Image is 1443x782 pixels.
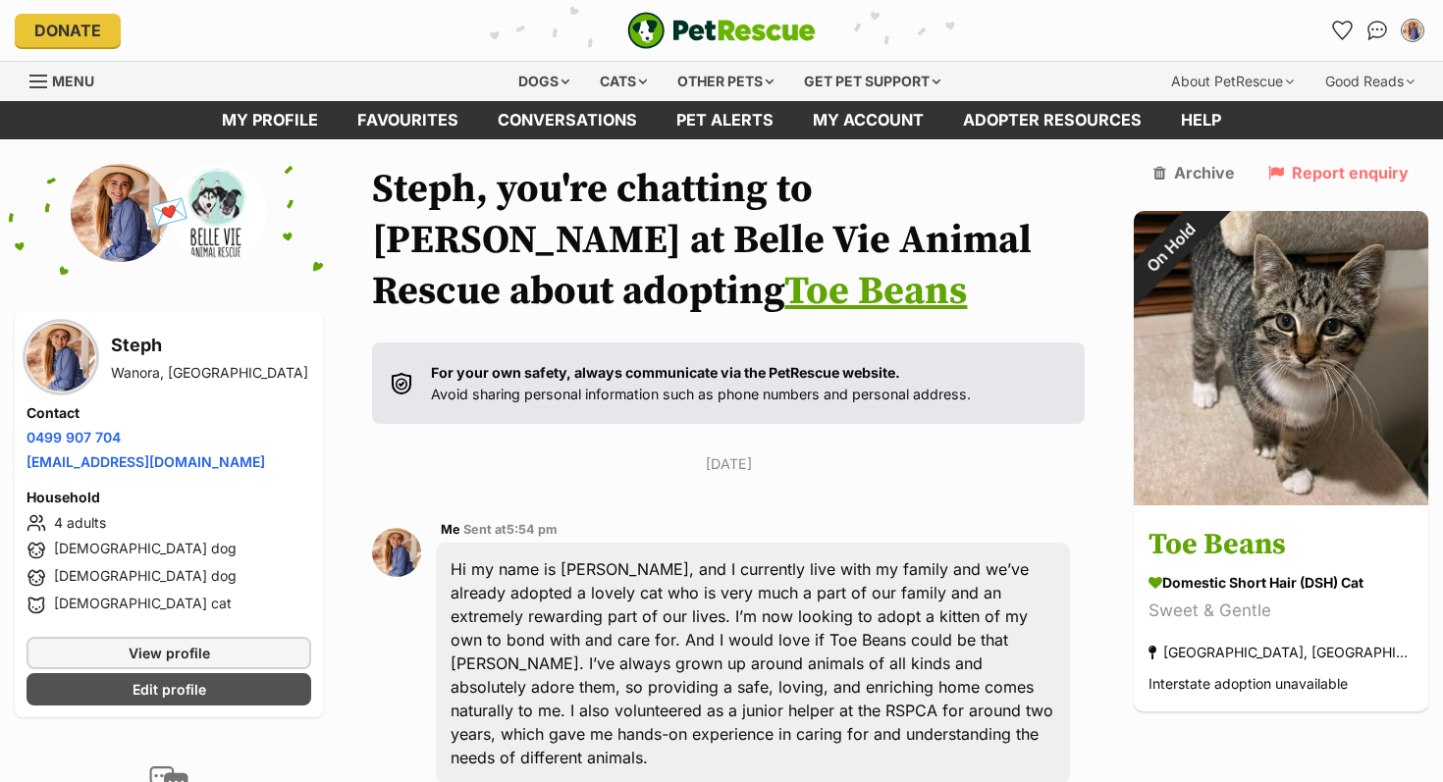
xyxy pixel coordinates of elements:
[790,62,954,101] div: Get pet support
[29,62,108,97] a: Menu
[1149,598,1414,624] div: Sweet & Gentle
[372,453,1085,474] p: [DATE]
[1362,15,1393,46] a: Conversations
[27,566,311,590] li: [DEMOGRAPHIC_DATA] dog
[71,164,169,262] img: Steph profile pic
[27,539,311,562] li: [DEMOGRAPHIC_DATA] dog
[27,637,311,669] a: View profile
[1149,675,1348,692] span: Interstate adoption unavailable
[1157,62,1308,101] div: About PetRescue
[1397,15,1428,46] button: My account
[52,73,94,89] span: Menu
[372,164,1085,317] h1: Steph, you're chatting to [PERSON_NAME] at Belle Vie Animal Rescue about adopting
[1367,21,1388,40] img: chat-41dd97257d64d25036548639549fe6c8038ab92f7586957e7f3b1b290dea8141.svg
[431,364,900,381] strong: For your own safety, always communicate via the PetRescue website.
[507,522,558,537] span: 5:54 pm
[657,101,793,139] a: Pet alerts
[15,14,121,47] a: Donate
[27,429,121,445] a: 0499 907 704
[1153,164,1235,182] a: Archive
[27,511,311,535] li: 4 adults
[943,101,1161,139] a: Adopter resources
[1149,523,1414,567] h3: Toe Beans
[129,643,210,663] span: View profile
[478,101,657,139] a: conversations
[27,594,311,617] li: [DEMOGRAPHIC_DATA] cat
[1134,211,1428,505] img: Toe Beans
[372,528,421,577] img: Steph profile pic
[1326,15,1428,46] ul: Account quick links
[1149,572,1414,593] div: Domestic Short Hair (DSH) Cat
[1106,183,1234,311] div: On Hold
[111,332,308,359] h3: Steph
[1134,490,1428,509] a: On Hold
[793,101,943,139] a: My account
[664,62,787,101] div: Other pets
[338,101,478,139] a: Favourites
[431,362,971,404] p: Avoid sharing personal information such as phone numbers and personal address.
[1326,15,1358,46] a: Favourites
[505,62,583,101] div: Dogs
[1134,508,1428,711] a: Toe Beans Domestic Short Hair (DSH) Cat Sweet & Gentle [GEOGRAPHIC_DATA], [GEOGRAPHIC_DATA] Inter...
[169,164,267,262] img: Belle Vie Animal Rescue profile pic
[27,323,95,391] img: Steph profile pic
[627,12,816,49] a: PetRescue
[27,453,265,470] a: [EMAIL_ADDRESS][DOMAIN_NAME]
[147,191,191,234] span: 💌
[586,62,661,101] div: Cats
[441,522,460,537] span: Me
[627,12,816,49] img: logo-e224e6f780fb5917bec1dbf3a21bbac754714ae5b6737aabdf751b685950b380.svg
[202,101,338,139] a: My profile
[1149,639,1414,665] div: [GEOGRAPHIC_DATA], [GEOGRAPHIC_DATA]
[111,363,308,383] div: Wanora, [GEOGRAPHIC_DATA]
[133,679,206,700] span: Edit profile
[1311,62,1428,101] div: Good Reads
[27,403,311,423] h4: Contact
[1403,21,1422,40] img: Steph profile pic
[784,267,967,316] a: Toe Beans
[1161,101,1241,139] a: Help
[27,673,311,705] a: Edit profile
[27,488,311,507] h4: Household
[463,522,558,537] span: Sent at
[1268,164,1409,182] a: Report enquiry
